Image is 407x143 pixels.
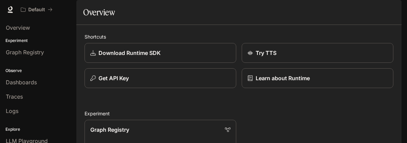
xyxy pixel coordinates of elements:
h1: Overview [83,5,115,19]
a: Download Runtime SDK [85,43,236,63]
h2: Experiment [85,110,393,117]
a: Learn about Runtime [242,68,393,88]
h2: Shortcuts [85,33,393,40]
p: Default [28,7,45,13]
a: Try TTS [242,43,393,63]
p: Learn about Runtime [256,74,310,82]
p: Get API Key [99,74,129,82]
button: All workspaces [18,3,56,16]
button: Get API Key [85,68,236,88]
p: Try TTS [256,49,276,57]
p: Graph Registry [90,126,129,134]
p: Download Runtime SDK [99,49,161,57]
